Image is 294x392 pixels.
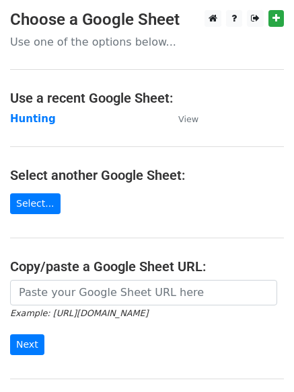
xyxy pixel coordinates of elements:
[10,35,284,49] p: Use one of the options below...
[10,10,284,30] h3: Choose a Google Sheet
[10,280,277,305] input: Paste your Google Sheet URL here
[165,113,198,125] a: View
[10,308,148,318] small: Example: [URL][DOMAIN_NAME]
[178,114,198,124] small: View
[10,258,284,275] h4: Copy/paste a Google Sheet URL:
[10,167,284,183] h4: Select another Google Sheet:
[10,90,284,106] h4: Use a recent Google Sheet:
[10,334,44,355] input: Next
[10,113,56,125] a: Hunting
[10,193,61,214] a: Select...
